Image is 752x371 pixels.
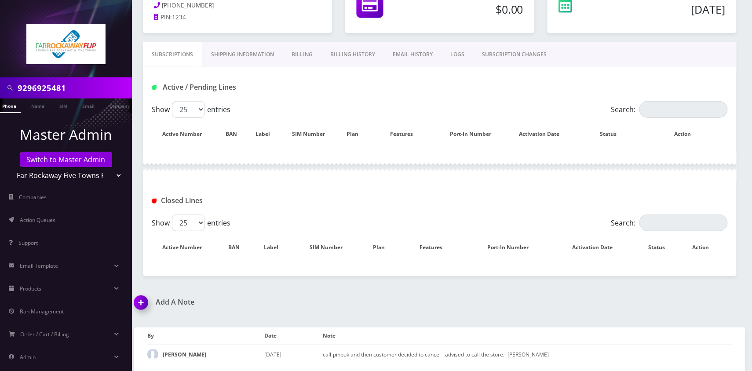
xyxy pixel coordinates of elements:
td: [DATE] [264,344,323,364]
h5: $0.00 [431,3,523,16]
span: Action Queues [20,216,55,224]
th: Port-In Number [471,235,555,260]
span: Support [18,239,38,247]
img: Active / Pending Lines [152,85,157,90]
span: Companies [19,193,47,201]
th: Active Number [153,235,221,260]
a: Shipping Information [202,42,283,67]
a: SIM [55,98,72,112]
label: Search: [611,101,728,118]
th: SIM Number [285,121,342,147]
img: Far Rockaway Five Towns Flip [26,24,106,64]
h5: [DATE] [619,3,726,16]
a: Add A Note [134,298,433,306]
label: Show entries [152,101,230,118]
h1: Closed Lines [152,196,335,205]
label: Show entries [152,215,230,231]
span: Admin [20,353,36,361]
a: Subscriptions [143,42,202,67]
select: Showentries [172,101,205,118]
a: LOGS [442,42,473,67]
th: SIM Number [296,235,365,260]
th: Plan [343,121,372,147]
th: Activation Date [510,121,578,147]
th: Activation Date [555,235,639,260]
label: Search: [611,215,728,231]
span: Ban Management [20,308,64,315]
th: Action [683,235,727,260]
a: EMAIL HISTORY [384,42,442,67]
input: Search in Company [18,80,130,96]
th: Note [323,327,732,344]
span: Products [20,285,41,292]
a: Switch to Master Admin [20,152,112,167]
th: Plan [366,235,401,260]
th: Status [640,235,683,260]
a: Name [27,98,49,112]
span: Email Template [20,262,58,269]
input: Search: [639,101,728,118]
a: PIN: [154,13,172,22]
th: Port-In Number [441,121,509,147]
th: Active Number [153,121,221,147]
span: 1234 [172,13,186,21]
th: Features [402,235,470,260]
a: SUBSCRIPTION CHANGES [473,42,555,67]
span: [PHONE_NUMBER] [162,1,214,9]
span: Order / Cart / Billing [21,331,69,338]
input: Search: [639,215,728,231]
a: Billing History [321,42,384,67]
th: BAN [222,235,256,260]
strong: [PERSON_NAME] [163,351,206,358]
th: Status [579,121,647,147]
select: Showentries [172,215,205,231]
a: Company [105,98,135,112]
th: Label [256,235,295,260]
th: Label [251,121,284,147]
th: BAN [222,121,251,147]
a: Billing [283,42,321,67]
h1: Active / Pending Lines [152,83,335,91]
a: Email [78,98,99,112]
th: Features [372,121,440,147]
img: Closed Lines [152,199,157,204]
td: call-pinpuk and then customer decided to cancel - advised to call the store. -[PERSON_NAME] [323,344,732,364]
th: Date [264,327,323,344]
th: By [147,327,264,344]
th: Action [648,121,727,147]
